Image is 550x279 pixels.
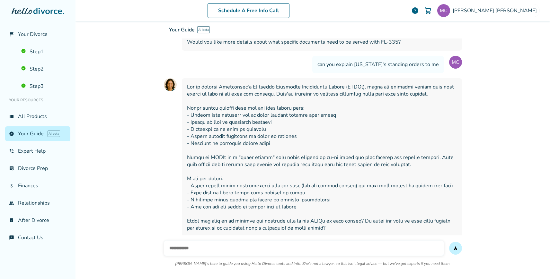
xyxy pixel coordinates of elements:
span: Your Divorce [18,31,48,38]
span: group [9,200,14,206]
span: bookmark_check [9,218,14,223]
img: Testing CA [437,4,450,17]
li: Your Resources [5,94,70,106]
span: [PERSON_NAME] [PERSON_NAME] [453,7,539,14]
a: Step1 [17,44,70,59]
span: chat_info [9,235,14,240]
img: AI Assistant [164,78,177,91]
a: list_alt_checkDivorce Prep [5,161,70,176]
a: attach_moneyFinances [5,178,70,193]
iframe: Chat Widget [518,248,550,279]
a: phone_in_talkExpert Help [5,144,70,158]
a: groupRelationships [5,196,70,210]
a: Schedule A Free Info Call [208,3,289,18]
span: phone_in_talk [9,148,14,154]
a: Step3 [17,79,70,94]
button: send [449,242,462,255]
span: send [453,246,458,251]
span: attach_money [9,183,14,188]
p: [PERSON_NAME]'s here to guide you using Hello Divorce tools and info. She's not a lawyer, so this... [175,261,450,266]
span: list_alt_check [9,166,14,171]
span: view_list [9,114,14,119]
a: chat_infoContact Us [5,230,70,245]
a: help [411,7,419,14]
span: flag_2 [9,32,14,37]
span: AI beta [48,131,60,137]
a: view_listAll Products [5,109,70,124]
a: exploreYour GuideAI beta [5,126,70,141]
span: AI beta [197,26,210,33]
a: Step2 [17,62,70,76]
span: explore [9,131,14,136]
img: Cart [424,7,432,14]
span: Your Guide [169,26,195,33]
span: Lor ip dolorsi Ametconsec'a Elitseddo Eiusmodte Incididuntu Labore (ETDOl), magna ali enimadmi ve... [187,83,457,232]
a: flag_2Your Divorce [5,27,70,42]
a: bookmark_checkAfter Divorce [5,213,70,228]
